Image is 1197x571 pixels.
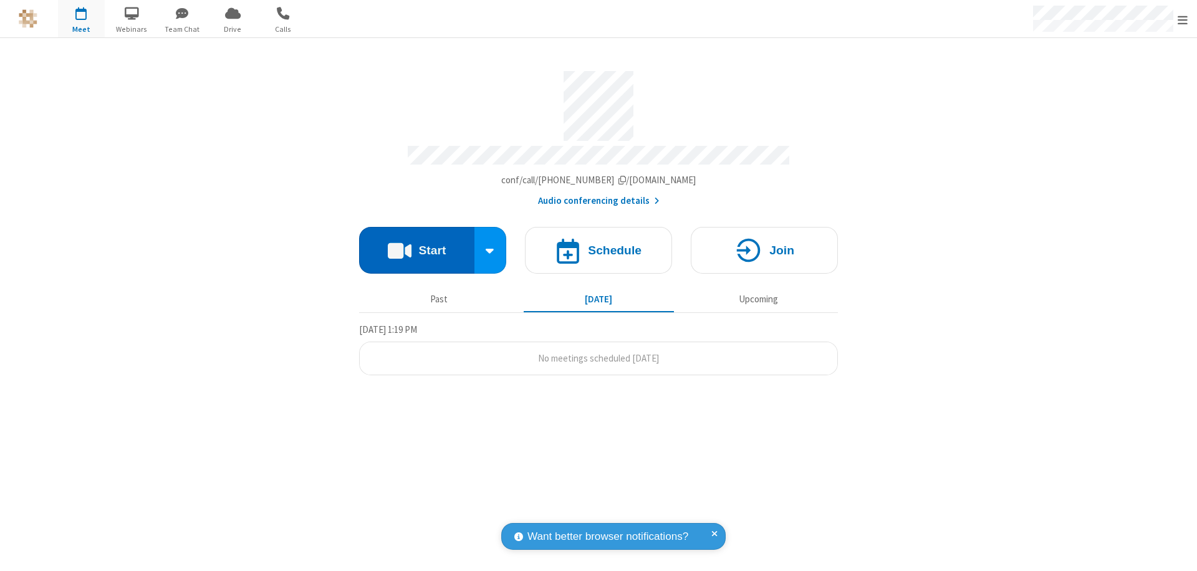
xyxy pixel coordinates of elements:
[501,173,696,188] button: Copy my meeting room linkCopy my meeting room link
[19,9,37,28] img: QA Selenium DO NOT DELETE OR CHANGE
[524,287,674,311] button: [DATE]
[364,287,514,311] button: Past
[159,24,206,35] span: Team Chat
[683,287,834,311] button: Upcoming
[691,227,838,274] button: Join
[108,24,155,35] span: Webinars
[260,24,307,35] span: Calls
[769,244,794,256] h4: Join
[58,24,105,35] span: Meet
[474,227,507,274] div: Start conference options
[209,24,256,35] span: Drive
[527,529,688,545] span: Want better browser notifications?
[359,322,838,376] section: Today's Meetings
[418,244,446,256] h4: Start
[538,194,660,208] button: Audio conferencing details
[359,324,417,335] span: [DATE] 1:19 PM
[1166,539,1188,562] iframe: Chat
[588,244,642,256] h4: Schedule
[525,227,672,274] button: Schedule
[359,62,838,208] section: Account details
[538,352,659,364] span: No meetings scheduled [DATE]
[501,174,696,186] span: Copy my meeting room link
[359,227,474,274] button: Start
